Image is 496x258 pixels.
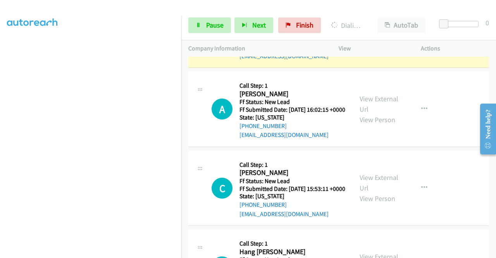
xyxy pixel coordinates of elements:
[239,122,287,130] a: [PHONE_NUMBER]
[377,17,425,33] button: AutoTab
[331,20,363,31] p: Dialing [PERSON_NAME]
[239,114,345,121] h5: State: [US_STATE]
[206,21,224,29] span: Pause
[296,21,313,29] span: Finish
[474,98,496,160] iframe: Resource Center
[188,44,325,53] p: Company Information
[212,178,232,199] div: The call is yet to be attempted
[212,178,232,199] h1: C
[239,168,345,177] h2: [PERSON_NAME]
[278,17,321,33] a: Finish
[239,240,345,248] h5: Call Step: 1
[239,161,345,169] h5: Call Step: 1
[239,177,345,185] h5: Ff Status: New Lead
[212,99,232,119] h1: A
[234,17,273,33] button: Next
[239,248,345,256] h2: Hang [PERSON_NAME]
[239,82,345,90] h5: Call Step: 1
[212,99,232,119] div: The call is yet to be attempted
[360,194,395,203] a: View Person
[239,52,329,60] a: [EMAIL_ADDRESS][DOMAIN_NAME]
[239,90,345,99] h2: [PERSON_NAME]
[339,44,407,53] p: View
[360,173,398,192] a: View External Url
[239,98,345,106] h5: Ff Status: New Lead
[239,106,345,114] h5: Ff Submitted Date: [DATE] 16:02:15 +0000
[239,185,345,193] h5: Ff Submitted Date: [DATE] 15:53:11 +0000
[421,44,489,53] p: Actions
[252,21,266,29] span: Next
[443,21,479,27] div: Delay between calls (in seconds)
[239,192,345,200] h5: State: [US_STATE]
[486,17,489,28] div: 0
[239,201,287,208] a: [PHONE_NUMBER]
[239,210,329,218] a: [EMAIL_ADDRESS][DOMAIN_NAME]
[239,131,329,139] a: [EMAIL_ADDRESS][DOMAIN_NAME]
[360,115,395,124] a: View Person
[188,17,231,33] a: Pause
[360,94,398,114] a: View External Url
